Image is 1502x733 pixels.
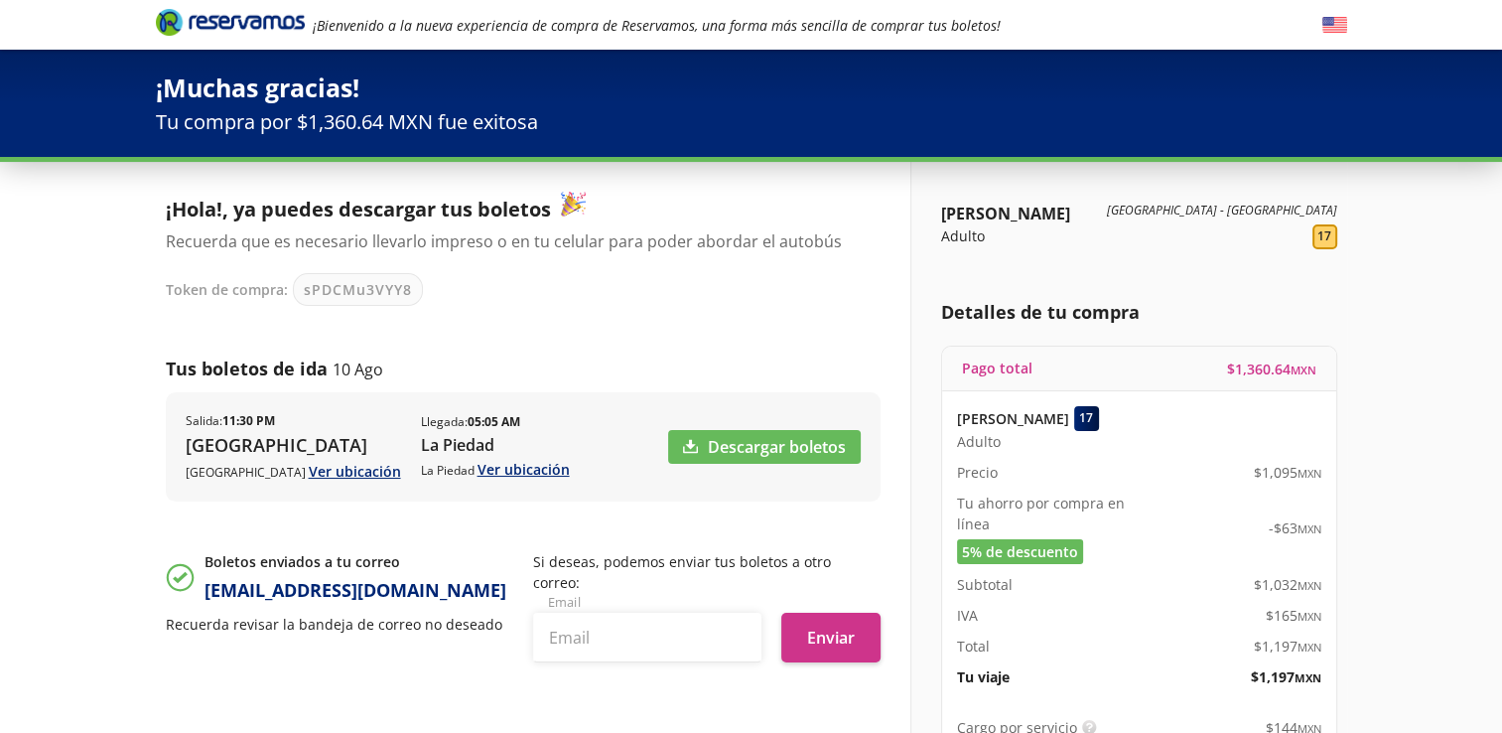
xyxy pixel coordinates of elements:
[1251,666,1321,687] span: $ 1,197
[1269,517,1321,538] span: -$ 63
[222,412,275,429] b: 11:30 PM
[309,462,401,481] a: Ver ubicación
[1295,670,1321,685] small: MXN
[166,229,861,253] p: Recuerda que es necesario llevarlo impreso o en tu celular para poder abordar el autobús
[957,462,998,483] p: Precio
[962,358,1032,378] p: Pago total
[533,551,881,593] p: Si deseas, podemos enviar tus boletos a otro correo:
[1312,224,1337,249] div: 17
[156,7,305,37] i: Brand Logo
[1297,578,1321,593] small: MXN
[668,430,861,464] a: Descargar boletos
[166,356,328,382] p: Tus boletos de ida
[1297,466,1321,481] small: MXN
[1254,462,1321,483] span: $ 1,095
[468,413,520,430] b: 05:05 AM
[957,408,1069,429] p: [PERSON_NAME]
[186,461,401,482] p: [GEOGRAPHIC_DATA]
[957,636,990,657] p: Total
[1297,640,1321,655] small: MXN
[957,605,978,626] p: IVA
[421,413,520,431] p: Llegada :
[1297,609,1321,624] small: MXN
[1266,605,1321,626] span: $ 165
[957,493,1140,534] p: Tu ahorro por compra en línea
[957,666,1010,687] p: Tu viaje
[941,225,1070,246] p: Adulto
[205,551,506,572] p: Boletos enviados a tu correo
[1291,363,1316,377] small: MXN
[1254,636,1321,657] span: $ 1,197
[313,16,1001,35] em: ¡Bienvenido a la nueva experiencia de compra de Reservamos, una forma más sencilla de comprar tus...
[962,541,1078,562] span: 5% de descuento
[478,460,570,479] a: Ver ubicación
[957,574,1013,595] p: Subtotal
[1074,406,1099,431] div: 17
[941,202,1070,225] p: [PERSON_NAME]
[186,412,275,430] p: Salida :
[421,459,570,480] p: La Piedad
[205,577,506,604] p: [EMAIL_ADDRESS][DOMAIN_NAME]
[1297,521,1321,536] small: MXN
[533,613,761,662] input: Email
[166,192,861,224] p: ¡Hola!, ya puedes descargar tus boletos
[166,279,288,300] p: Token de compra:
[941,299,1337,326] p: Detalles de tu compra
[304,279,412,300] span: sPDCMu3VYY8
[1322,13,1347,38] button: English
[333,358,383,381] p: 10 Ago
[781,613,881,662] button: Enviar
[421,433,570,457] p: La Piedad
[156,107,1347,137] p: Tu compra por $1,360.64 MXN fue exitosa
[1254,574,1321,595] span: $ 1,032
[156,70,1347,107] p: ¡Muchas gracias!
[156,7,305,43] a: Brand Logo
[186,432,401,459] p: [GEOGRAPHIC_DATA]
[1227,359,1316,379] span: $ 1,360.64
[1107,202,1337,220] p: [GEOGRAPHIC_DATA] - [GEOGRAPHIC_DATA]
[957,431,1001,452] span: Adulto
[166,614,513,635] p: Recuerda revisar la bandeja de correo no deseado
